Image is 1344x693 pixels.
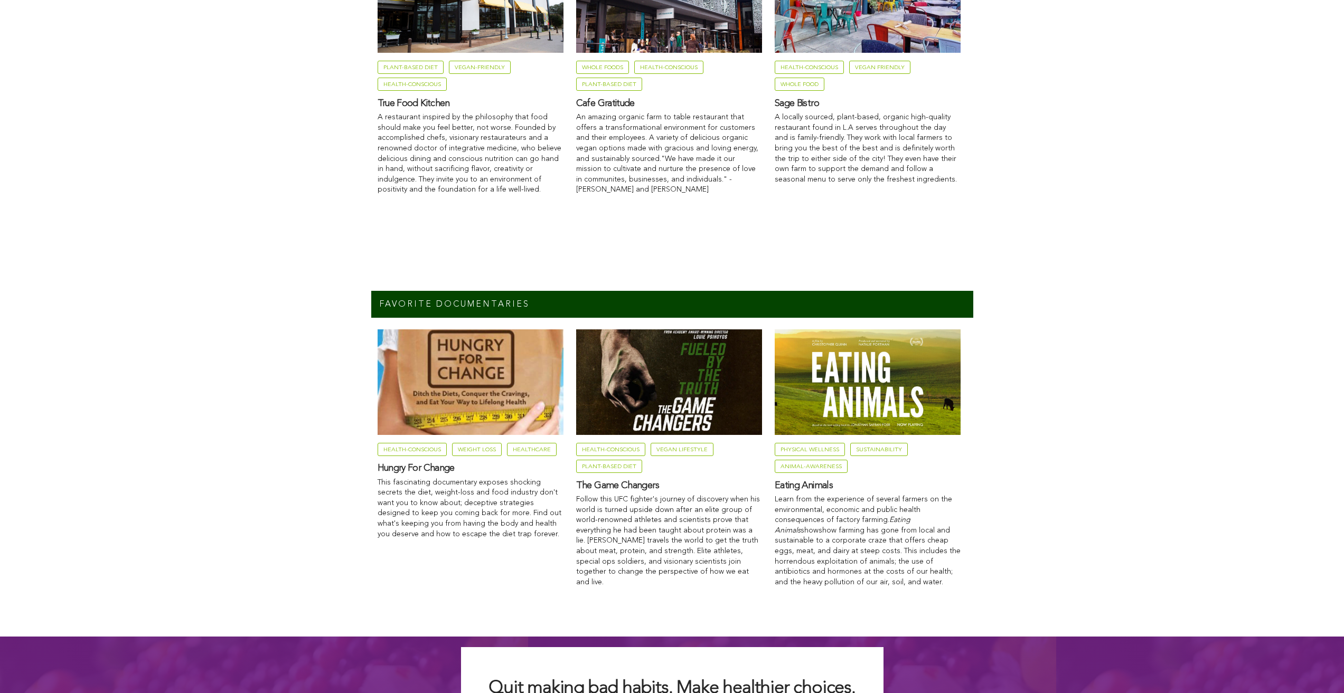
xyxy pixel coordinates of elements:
a: The Game Changers [576,480,762,492]
span: "We have made it our mission to cultivate and nurture the presence of love in communites, busines... [576,155,756,194]
a: Tag name Health-Conscious [775,61,844,74]
a: Hungry For Change [378,462,563,474]
a: Tag name Physical Wellness [775,443,845,456]
a: Tag name Healthcare [507,443,557,456]
span: A restaurant inspired by the philosophy that food should make you feel better, not worse. Founded... [378,113,561,193]
a: Tag name Health-Conscious [634,61,703,74]
a: Tag name Weight Loss [452,443,502,456]
p: A locally sourced, plant-based, organic high-quality restaurant found in L.A serves throughout th... [775,112,961,185]
em: Eating Animals [775,516,910,534]
p: shows [775,495,961,587]
span: Follow this UFC fighter's journey of discovery when his world is turned upside down after an elit... [576,496,760,586]
a: Tag name Plant-Based Diet [576,78,642,91]
a: Cafe Gratitude [576,98,762,110]
span: how farming has gone from local and sustainable to a corporate craze that offers cheap eggs, meat... [775,527,961,586]
a: Tag name Whole Food [576,61,629,74]
a: Tag name Vegan Friendly [449,61,511,74]
span: An amazing organic farm to table restaurant that offers a transformational environment for custom... [576,113,758,162]
a: Tag name Plant-Based Diet [576,460,642,473]
a: Eating Animals [775,480,961,492]
a: Sage Bistro [775,98,961,110]
a: Tag name Health-Conscious [378,443,447,456]
a: Tag name Animal-Awareness [775,460,848,473]
span: Learn from the experience of several farmers on the environmental, economic and public health con... [775,496,952,524]
a: Tag name Sustainability [850,443,908,456]
a: Health-Conscious [378,78,447,91]
a: True Food Kitchen [378,98,563,110]
img: eating animals documentary [775,329,961,435]
h2: FAVORITE Documentaries [379,299,530,310]
a: Tag name Health-Conscious [576,443,645,456]
img: gamechangers documentary poster [576,329,762,435]
iframe: Chat Widget [1291,642,1344,693]
a: Tag name Vegan Lifestyle [651,443,713,456]
span: This fascinating documentary exposes shocking secrets the diet, weight-loss and food industry don... [378,479,561,538]
a: Tag name Plant-Based Diet [378,61,444,74]
a: Tag name Vegan Friendly [849,61,910,74]
img: Hungry for Change Documentary [378,329,563,435]
a: Tag name Whole Food [775,78,824,91]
